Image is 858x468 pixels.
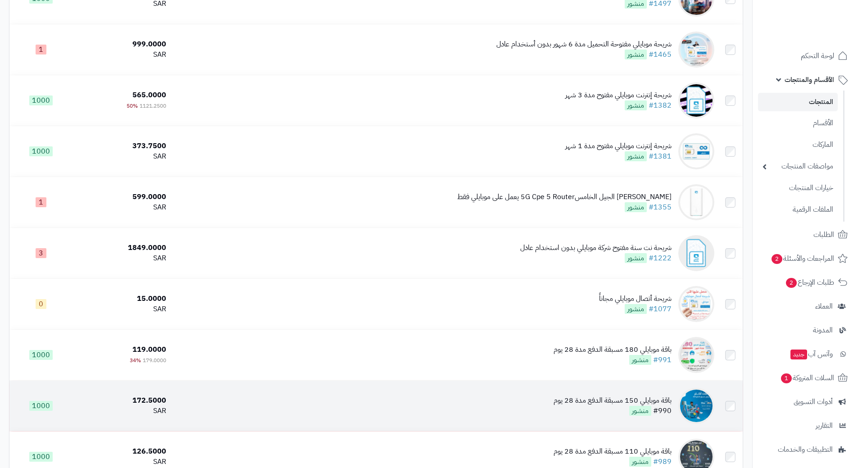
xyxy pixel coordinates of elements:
[520,243,672,253] div: شريحة نت سنة مفتوح شركة موبايلي بدون استخدام عادل
[813,324,833,336] span: المدونة
[29,452,53,462] span: 1000
[625,100,647,110] span: منشور
[132,344,166,355] span: 119.0000
[77,202,167,213] div: SAR
[457,192,672,202] div: [PERSON_NAME] الجيل الخامس5G Cpe 5 Router يعمل على موبايلي فقط
[758,295,853,317] a: العملاء
[758,135,838,154] a: الماركات
[143,356,166,364] span: 179.0000
[790,348,833,360] span: وآتس آب
[649,49,672,60] a: #1465
[781,373,792,383] span: 1
[649,202,672,213] a: #1355
[625,50,647,59] span: منشور
[678,82,714,118] img: شريحة إنترنت موبايلي مفتوح مدة 3 شهر
[758,200,838,219] a: الملفات الرقمية
[758,114,838,133] a: الأقسام
[758,272,853,293] a: طلبات الإرجاع2
[813,228,834,241] span: الطلبات
[77,151,167,162] div: SAR
[790,350,807,359] span: جديد
[77,243,167,253] div: 1849.0000
[801,50,834,62] span: لوحة التحكم
[649,253,672,264] a: #1222
[678,286,714,322] img: شريحة أتصال موبايلي مجاناً
[29,350,53,360] span: 1000
[649,151,672,162] a: #1381
[794,395,833,408] span: أدوات التسويق
[77,141,167,151] div: 373.7500
[758,224,853,245] a: الطلبات
[554,395,672,406] div: باقة موبايلي 150 مسبقة الدفع مدة 28 يوم
[678,184,714,220] img: راوتر موبايلي الجيل الخامس5G Cpe 5 Router يعمل على موبايلي فقط
[127,102,138,110] span: 50%
[36,248,46,258] span: 3
[554,345,672,355] div: باقة موبايلي 180 مسبقة الدفع مدة 28 يوم
[678,337,714,373] img: باقة موبايلي 180 مسبقة الدفع مدة 28 يوم
[815,300,833,313] span: العملاء
[629,355,651,365] span: منشور
[758,439,853,460] a: التطبيقات والخدمات
[77,253,167,264] div: SAR
[629,406,651,416] span: منشور
[678,133,714,169] img: شريحة إنترنت موبايلي مفتوح مدة 1 شهر
[29,401,53,411] span: 1000
[77,39,167,50] div: 999.0000
[77,192,167,202] div: 599.0000
[785,73,834,86] span: الأقسام والمنتجات
[758,45,853,67] a: لوحة التحكم
[29,146,53,156] span: 1000
[758,93,838,111] a: المنتجات
[496,39,672,50] div: شريحة موبايلي مفتوحة التحميل مدة 6 شهور بدون أستخدام عادل
[77,446,167,457] div: 126.5000
[758,178,838,198] a: خيارات المنتجات
[649,100,672,111] a: #1382
[77,50,167,60] div: SAR
[785,276,834,289] span: طلبات الإرجاع
[565,141,672,151] div: شريحة إنترنت موبايلي مفتوح مدة 1 شهر
[77,406,167,416] div: SAR
[678,32,714,68] img: شريحة موبايلي مفتوحة التحميل مدة 6 شهور بدون أستخدام عادل
[554,446,672,457] div: باقة موبايلي 110 مسبقة الدفع مدة 28 يوم
[36,45,46,55] span: 1
[786,278,797,288] span: 2
[625,151,647,161] span: منشور
[678,235,714,271] img: شريحة نت سنة مفتوح شركة موبايلي بدون استخدام عادل
[625,304,647,314] span: منشور
[29,95,53,105] span: 1000
[625,253,647,263] span: منشور
[629,457,651,467] span: منشور
[758,415,853,436] a: التقارير
[780,372,834,384] span: السلات المتروكة
[758,343,853,365] a: وآتس آبجديد
[678,388,714,424] img: باقة موبايلي 150 مسبقة الدفع مدة 28 يوم
[653,405,672,416] a: #990
[132,90,166,100] span: 565.0000
[758,157,838,176] a: مواصفات المنتجات
[77,395,167,406] div: 172.5000
[758,391,853,413] a: أدوات التسويق
[653,456,672,467] a: #989
[758,367,853,389] a: السلات المتروكة1
[36,197,46,207] span: 1
[36,299,46,309] span: 0
[565,90,672,100] div: شريحة إنترنت موبايلي مفتوح مدة 3 شهر
[758,319,853,341] a: المدونة
[797,24,849,43] img: logo-2.png
[758,248,853,269] a: المراجعات والأسئلة2
[77,294,167,304] div: 15.0000
[77,304,167,314] div: SAR
[653,354,672,365] a: #991
[140,102,166,110] span: 1121.2500
[599,294,672,304] div: شريحة أتصال موبايلي مجاناً
[816,419,833,432] span: التقارير
[77,457,167,467] div: SAR
[649,304,672,314] a: #1077
[625,202,647,212] span: منشور
[772,254,782,264] span: 2
[771,252,834,265] span: المراجعات والأسئلة
[778,443,833,456] span: التطبيقات والخدمات
[130,356,141,364] span: 34%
